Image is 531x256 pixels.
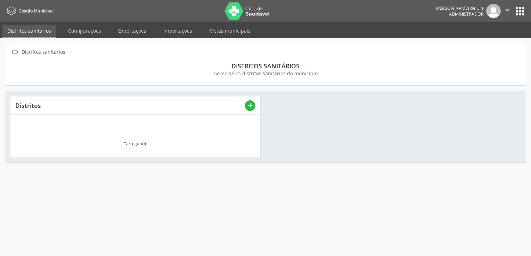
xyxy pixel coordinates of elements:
[113,25,151,37] a: Exportações
[15,70,516,77] div: Gerencie os distritos sanitários do município
[504,6,511,14] i: 
[63,25,106,37] a: Configurações
[5,5,54,17] a: Gestão Municipal
[158,25,197,37] a: Importações
[15,102,245,109] div: Distritos
[486,4,501,18] img: img
[514,5,526,17] button: apps
[246,102,254,109] i: add
[449,11,484,17] span: Administrador
[2,25,56,38] a: Distritos sanitários
[436,5,484,11] div: [PERSON_NAME] de Lira
[245,100,255,111] button: add
[20,47,66,57] div: Distritos sanitários
[123,141,147,147] div: Carregando
[10,47,66,57] a:  Distritos sanitários
[10,47,20,57] i: 
[18,8,54,14] span: Gestão Municipal
[501,4,514,18] button: 
[204,25,255,37] a: Metas municipais
[15,62,516,70] div: Distritos sanitários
